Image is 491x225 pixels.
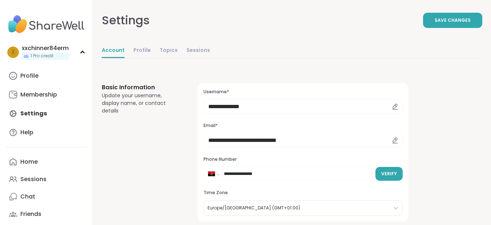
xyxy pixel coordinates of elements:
span: Save Changes [435,17,471,24]
a: Help [6,124,87,141]
div: Help [20,128,33,136]
h3: Username* [204,89,403,95]
span: Verify [381,171,397,177]
a: Sessions [6,171,87,188]
div: Sessions [20,175,47,183]
div: Friends [20,210,41,218]
button: Save Changes [423,13,482,28]
a: Sessions [186,44,210,58]
div: Home [20,158,38,166]
div: Profile [20,72,39,80]
a: Profile [133,44,151,58]
div: Chat [20,193,35,201]
div: Membership [20,91,57,99]
h3: Basic Information [102,83,180,92]
a: Membership [6,86,87,103]
div: Settings [102,12,150,29]
img: ShareWell Nav Logo [6,12,87,37]
a: Friends [6,205,87,223]
a: Chat [6,188,87,205]
h3: Email* [204,123,403,129]
span: 1 Pro credit [31,53,53,59]
div: Update your username, display name, or contact details [102,92,180,115]
h3: Time Zone [204,190,403,196]
button: Verify [375,167,403,181]
a: Home [6,153,87,171]
span: x [11,48,15,57]
a: Topics [160,44,178,58]
a: Account [102,44,125,58]
h3: Phone Number [204,156,403,163]
div: xxchinner84erm [22,44,69,52]
a: Profile [6,67,87,85]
